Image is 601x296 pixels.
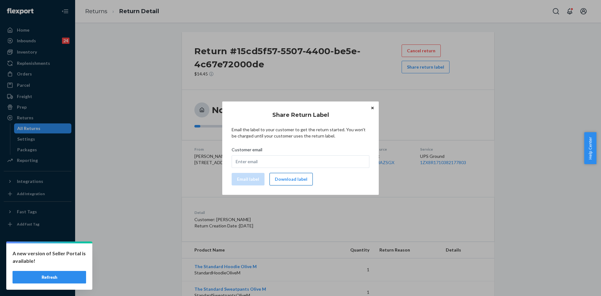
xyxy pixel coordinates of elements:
p: Email the label to your customer to get the return started. You won't be charged until your custo... [232,127,369,139]
button: Close [369,105,376,112]
input: Customer email [232,155,369,168]
span: Customer email [232,147,262,155]
h3: Share Return Label [272,111,329,119]
button: Download label [270,173,313,185]
button: Email label [232,173,265,185]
